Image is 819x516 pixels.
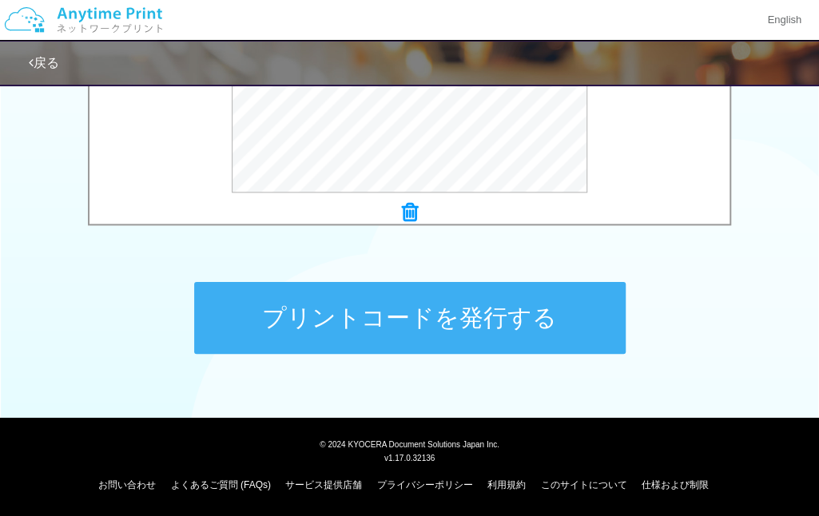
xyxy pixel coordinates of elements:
[285,479,362,490] a: サービス提供店舗
[171,479,271,490] a: よくあるご質問 (FAQs)
[377,479,473,490] a: プライバシーポリシー
[384,453,435,462] span: v1.17.0.32136
[29,56,59,69] a: 戻る
[642,479,709,490] a: 仕様および制限
[487,479,526,490] a: 利用規約
[98,479,156,490] a: お問い合わせ
[540,479,626,490] a: このサイトについて
[320,439,499,449] span: © 2024 KYOCERA Document Solutions Japan Inc.
[194,282,626,354] button: プリントコードを発行する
